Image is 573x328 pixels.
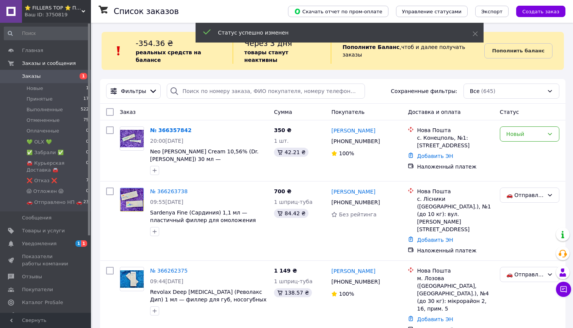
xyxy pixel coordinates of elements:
[27,117,59,124] span: Отмененные
[80,73,87,79] span: 1
[274,209,308,218] div: 84.42 ₴
[417,163,493,170] div: Наложенный платеж
[27,106,63,113] span: Выполненные
[331,38,484,64] div: , чтоб и далее получать заказы
[274,138,289,144] span: 1 шт.
[331,188,375,196] a: [PERSON_NAME]
[27,199,82,206] span: 🚗 Отправлено НП 🚗
[481,9,503,14] span: Экспорт
[150,148,258,177] a: Neo [PERSON_NAME] Cream 10,56% (Dr.[PERSON_NAME]) 30 мл — анестезирующий крем для татуажа, эпиляц...
[556,282,571,297] button: Чат с покупателем
[274,109,292,115] span: Сумма
[22,240,56,247] span: Уведомления
[83,96,89,102] span: 17
[25,5,81,11] span: ⭐️ FILLERS TOP ⭐️ Профессиональная косметика ⭐️
[114,7,179,16] h1: Список заказов
[339,291,354,297] span: 100%
[86,149,89,156] span: 0
[22,273,42,280] span: Отзывы
[484,43,553,58] a: Пополнить баланс
[288,6,388,17] button: Скачать отчет по пром-оплате
[402,9,462,14] span: Управление статусами
[417,267,493,274] div: Нова Пошта
[331,199,380,205] span: [PHONE_NUMBER]
[27,188,64,195] span: 😱 Отложен 😱
[506,191,544,199] div: 🚗 Отправлено НП 🚗
[500,109,519,115] span: Статус
[121,87,146,95] span: Фильтры
[150,268,188,274] a: № 366262375
[417,247,493,254] div: Наложенный платеж
[218,29,454,36] div: Статус успешно изменен
[86,128,89,134] span: 0
[81,106,89,113] span: 522
[86,139,89,145] span: 0
[417,316,453,322] a: Добавить ЭН
[120,188,144,212] a: Фото товару
[274,278,313,284] span: 1 шприц-туба
[22,47,43,54] span: Главная
[150,278,183,284] span: 09:44[DATE]
[294,8,382,15] span: Скачать отчет по пром-оплате
[86,85,89,92] span: 1
[81,240,87,247] span: 1
[274,268,297,274] span: 1 149 ₴
[86,160,89,173] span: 0
[417,195,493,233] div: с. Лісники ([GEOGRAPHIC_DATA].), №1 (до 10 кг): вул. [PERSON_NAME][STREET_ADDRESS]
[339,150,354,156] span: 100%
[167,84,365,99] input: Поиск по номеру заказа, ФИО покупателя, номеру телефона, Email, номеру накладной
[25,11,91,18] div: Ваш ID: 3750819
[22,286,53,293] span: Покупатели
[120,126,144,151] a: Фото товару
[274,288,312,297] div: 138.57 ₴
[120,130,144,148] img: Фото товару
[506,270,544,279] div: 🚗 Отправлено НП 🚗
[27,177,57,184] span: ❌ Отказ ❌
[509,8,565,14] a: Создать заказ
[274,199,313,205] span: 1 шприц-туба
[475,6,509,17] button: Экспорт
[22,312,50,319] span: Аналитика
[522,9,559,14] span: Создать заказ
[22,73,41,80] span: Заказы
[481,88,496,94] span: (645)
[506,130,544,138] div: Новый
[83,199,89,206] span: 23
[136,49,201,63] b: реальных средств на балансе
[417,237,453,243] a: Добавить ЭН
[27,96,53,102] span: Принятые
[417,188,493,195] div: Нова Пошта
[470,87,480,95] span: Все
[150,199,183,205] span: 09:55[DATE]
[274,188,291,194] span: 700 ₴
[516,6,565,17] button: Создать заказ
[27,139,52,145] span: 💚 OLX 💚
[343,44,400,50] b: Пополните Баланс
[120,270,144,288] img: Фото товару
[22,214,52,221] span: Сообщения
[391,87,457,95] span: Сохраненные фильтры:
[75,240,81,247] span: 1
[150,210,256,231] a: Sardenya Fine (Сардиния) 1,1 мл — пластичный филлер для омоложения кожи и естественного объема губ
[120,188,144,211] img: Фото товару
[331,138,380,144] span: [PHONE_NUMBER]
[136,39,173,48] span: -354.36 ₴
[331,109,365,115] span: Покупатель
[150,289,266,310] a: Revolax Deep [MEDICAL_DATA] (Револакс Дип) 1 мл — филлер для губ, носогубных складок и коррекции ...
[4,27,89,40] input: Поиск
[86,177,89,184] span: 7
[150,188,188,194] a: № 366263738
[120,267,144,291] a: Фото товару
[27,149,64,156] span: ✅ Забрали ✅
[244,49,288,63] b: товары станут неактивны
[331,279,380,285] span: [PHONE_NUMBER]
[27,160,86,173] span: 🚘 Курьерская Доставка 🚘
[492,48,545,54] b: Пополнить баланс
[274,127,291,133] span: 350 ₴
[150,127,191,133] a: № 366357842
[22,253,70,267] span: Показатели работы компании
[331,267,375,275] a: [PERSON_NAME]
[417,134,493,149] div: с. Конецполь, №1: [STREET_ADDRESS]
